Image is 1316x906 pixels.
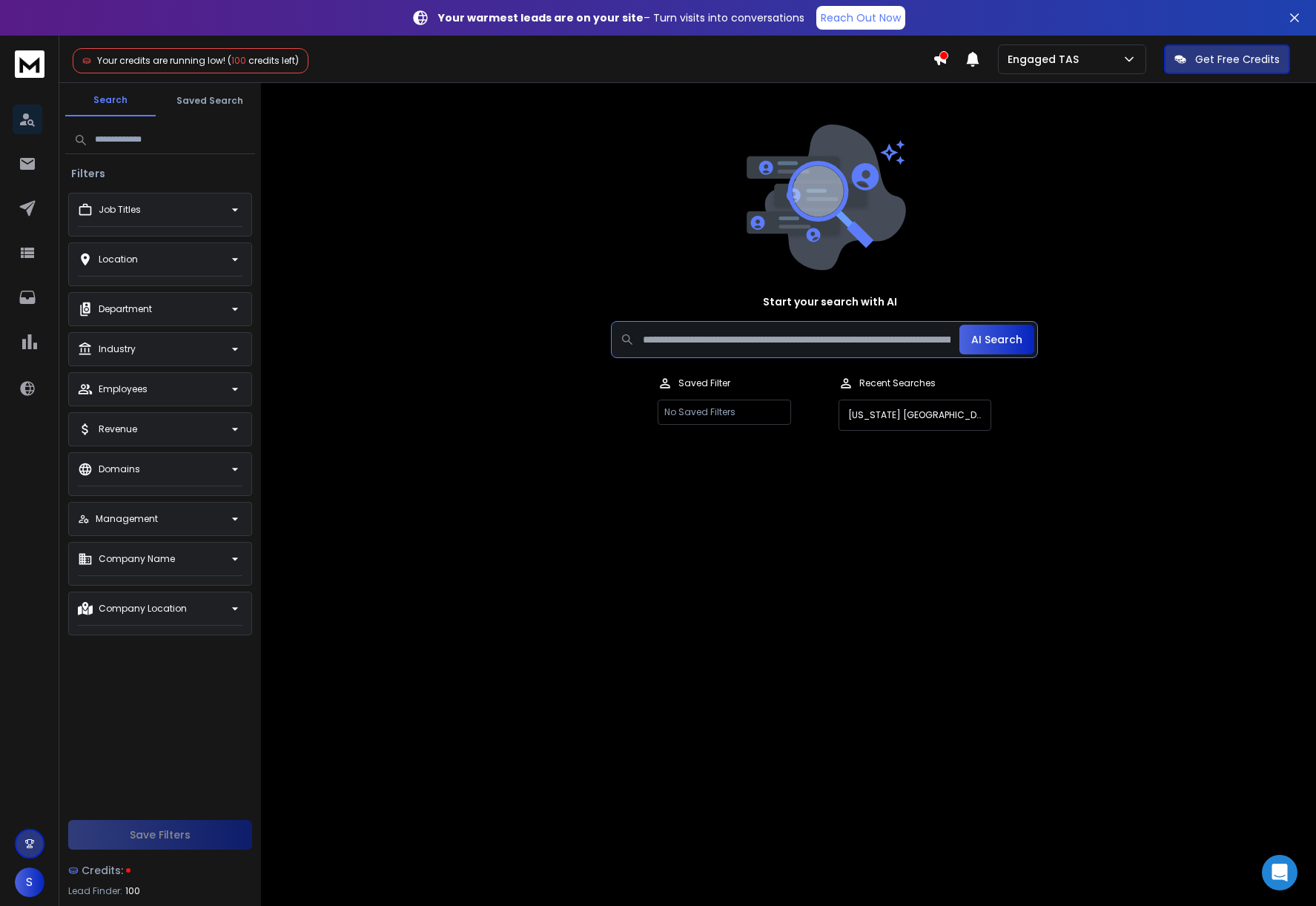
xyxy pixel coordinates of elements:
[816,6,905,30] a: Reach Out Now
[228,54,299,67] span: ( credits left)
[165,86,255,116] button: Saved Search
[658,400,791,425] p: No Saved Filters
[82,863,123,878] span: Credits:
[959,325,1034,354] button: AI Search
[68,856,252,885] a: Credits:
[821,10,901,25] p: Reach Out Now
[15,867,44,897] button: S
[99,463,140,475] p: Domains
[231,54,246,67] span: 100
[68,885,122,897] p: Lead Finder:
[99,343,136,355] p: Industry
[99,553,175,565] p: Company Name
[438,10,644,25] strong: Your warmest leads are on your site
[99,383,148,395] p: Employees
[99,204,141,216] p: Job Titles
[96,513,158,525] p: Management
[1262,855,1297,890] div: Open Intercom Messenger
[839,400,991,431] button: [US_STATE] [GEOGRAPHIC_DATA], Human Resources, Mining & Metals, Automotive, Aviation & Aerospace,...
[763,294,897,309] h1: Start your search with AI
[1008,52,1085,67] p: Engaged TAS
[65,166,111,181] h3: Filters
[99,603,187,615] p: Company Location
[678,377,730,389] p: Saved Filter
[15,50,44,78] img: logo
[97,54,225,67] span: Your credits are running low!
[65,85,156,116] button: Search
[125,885,140,897] span: 100
[1195,52,1280,67] p: Get Free Credits
[438,10,804,25] p: – Turn visits into conversations
[743,125,906,271] img: image
[99,254,138,265] p: Location
[1164,44,1290,74] button: Get Free Credits
[99,303,152,315] p: Department
[859,377,936,389] p: Recent Searches
[99,423,137,435] p: Revenue
[848,409,982,421] p: [US_STATE] [GEOGRAPHIC_DATA], Human Resources, Mining & Metals, Automotive, Aviation & Aerospace,...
